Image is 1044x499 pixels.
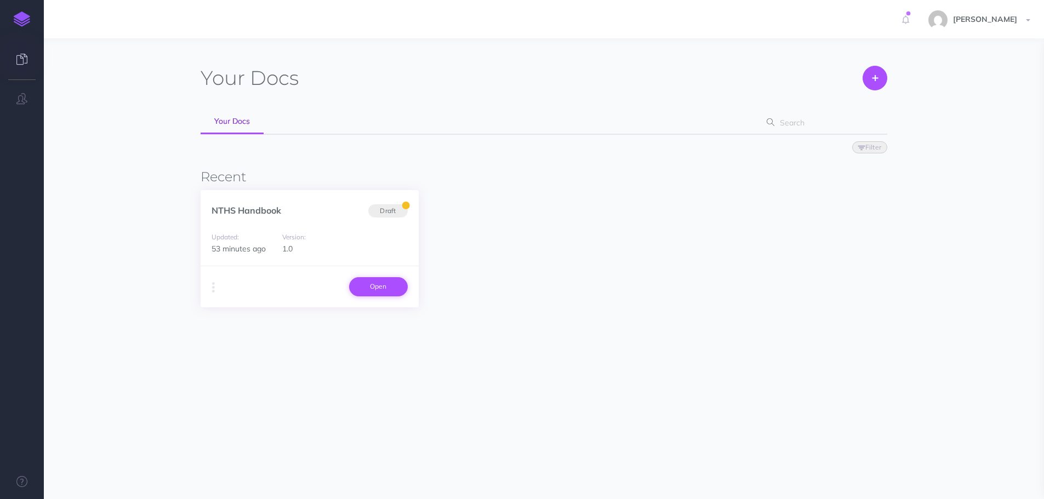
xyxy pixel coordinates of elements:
[212,280,215,295] i: More actions
[201,66,299,90] h1: Docs
[201,66,245,90] span: Your
[201,170,887,184] h3: Recent
[282,244,293,254] span: 1.0
[282,233,306,241] small: Version:
[14,12,30,27] img: logo-mark.svg
[349,277,408,296] a: Open
[852,141,887,153] button: Filter
[948,14,1023,24] span: [PERSON_NAME]
[214,116,250,126] span: Your Docs
[212,244,266,254] span: 53 minutes ago
[928,10,948,30] img: e15ca27c081d2886606c458bc858b488.jpg
[212,233,239,241] small: Updated:
[201,110,264,134] a: Your Docs
[212,205,281,216] a: NTHS Handbook
[777,113,870,133] input: Search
